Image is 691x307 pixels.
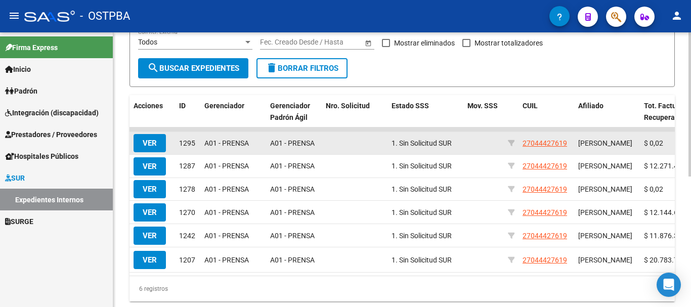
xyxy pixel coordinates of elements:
[260,38,297,47] input: Fecha inicio
[523,102,538,110] span: CUIL
[147,62,159,74] mat-icon: search
[138,38,157,46] span: Todos
[204,232,249,240] span: A01 - PRENSA
[143,208,157,217] span: VER
[179,256,195,264] span: 1207
[204,185,249,193] span: A01 - PRENSA
[270,102,310,121] span: Gerenciador Padrón Ágil
[175,95,200,128] datatable-header-cell: ID
[392,162,452,170] span: 1. Sin Solicitud SUR
[306,38,355,47] input: Fecha fin
[270,139,315,147] span: A01 - PRENSA
[392,139,452,147] span: 1. Sin Solicitud SUR
[463,95,504,128] datatable-header-cell: Mov. SSS
[578,139,632,147] span: [PERSON_NAME]
[80,5,130,27] span: - OSTPBA
[179,102,186,110] span: ID
[394,37,455,49] span: Mostrar eliminados
[143,255,157,265] span: VER
[5,151,78,162] span: Hospitales Públicos
[270,185,315,193] span: A01 - PRENSA
[129,276,675,301] div: 6 registros
[322,95,387,128] datatable-header-cell: Nro. Solicitud
[204,256,249,264] span: A01 - PRENSA
[392,185,452,193] span: 1. Sin Solicitud SUR
[266,62,278,74] mat-icon: delete
[578,185,632,193] span: [PERSON_NAME]
[204,208,249,216] span: A01 - PRENSA
[578,162,632,170] span: [PERSON_NAME]
[5,85,37,97] span: Padrón
[5,129,97,140] span: Prestadores / Proveedores
[129,95,175,128] datatable-header-cell: Acciones
[200,95,266,128] datatable-header-cell: Gerenciador
[204,139,249,147] span: A01 - PRENSA
[179,139,195,147] span: 1295
[578,232,632,240] span: [PERSON_NAME]
[266,95,322,128] datatable-header-cell: Gerenciador Padrón Ágil
[179,208,195,216] span: 1270
[143,162,157,171] span: VER
[256,58,348,78] button: Borrar Filtros
[671,10,683,22] mat-icon: person
[578,102,603,110] span: Afiliado
[134,102,163,110] span: Acciones
[574,95,640,128] datatable-header-cell: Afiliado
[179,232,195,240] span: 1242
[523,139,567,147] span: 27044427619
[270,162,315,170] span: A01 - PRENSA
[134,203,166,222] button: VER
[134,227,166,245] button: VER
[392,208,452,216] span: 1. Sin Solicitud SUR
[134,157,166,176] button: VER
[270,256,315,264] span: A01 - PRENSA
[147,64,239,73] span: Buscar Expedientes
[523,208,567,216] span: 27044427619
[270,208,315,216] span: A01 - PRENSA
[519,95,574,128] datatable-header-cell: CUIL
[5,216,33,227] span: SURGE
[644,139,663,147] span: $ 0,02
[134,251,166,269] button: VER
[363,37,373,48] button: Open calendar
[179,162,195,170] span: 1287
[266,64,338,73] span: Borrar Filtros
[5,107,99,118] span: Integración (discapacidad)
[392,102,429,110] span: Estado SSS
[270,232,315,240] span: A01 - PRENSA
[326,102,370,110] span: Nro. Solicitud
[143,185,157,194] span: VER
[523,256,567,264] span: 27044427619
[5,172,25,184] span: SUR
[143,139,157,148] span: VER
[523,232,567,240] span: 27044427619
[5,64,31,75] span: Inicio
[578,208,632,216] span: [PERSON_NAME]
[8,10,20,22] mat-icon: menu
[467,102,498,110] span: Mov. SSS
[138,58,248,78] button: Buscar Expedientes
[204,162,249,170] span: A01 - PRENSA
[5,42,58,53] span: Firma Express
[578,256,632,264] span: [PERSON_NAME]
[474,37,543,49] span: Mostrar totalizadores
[179,185,195,193] span: 1278
[644,185,663,193] span: $ 0,02
[523,185,567,193] span: 27044427619
[657,273,681,297] div: Open Intercom Messenger
[134,134,166,152] button: VER
[392,256,452,264] span: 1. Sin Solicitud SUR
[143,231,157,240] span: VER
[644,102,688,121] span: Tot. Facturas Recuperables
[523,162,567,170] span: 27044427619
[204,102,244,110] span: Gerenciador
[134,180,166,198] button: VER
[387,95,463,128] datatable-header-cell: Estado SSS
[392,232,452,240] span: 1. Sin Solicitud SUR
